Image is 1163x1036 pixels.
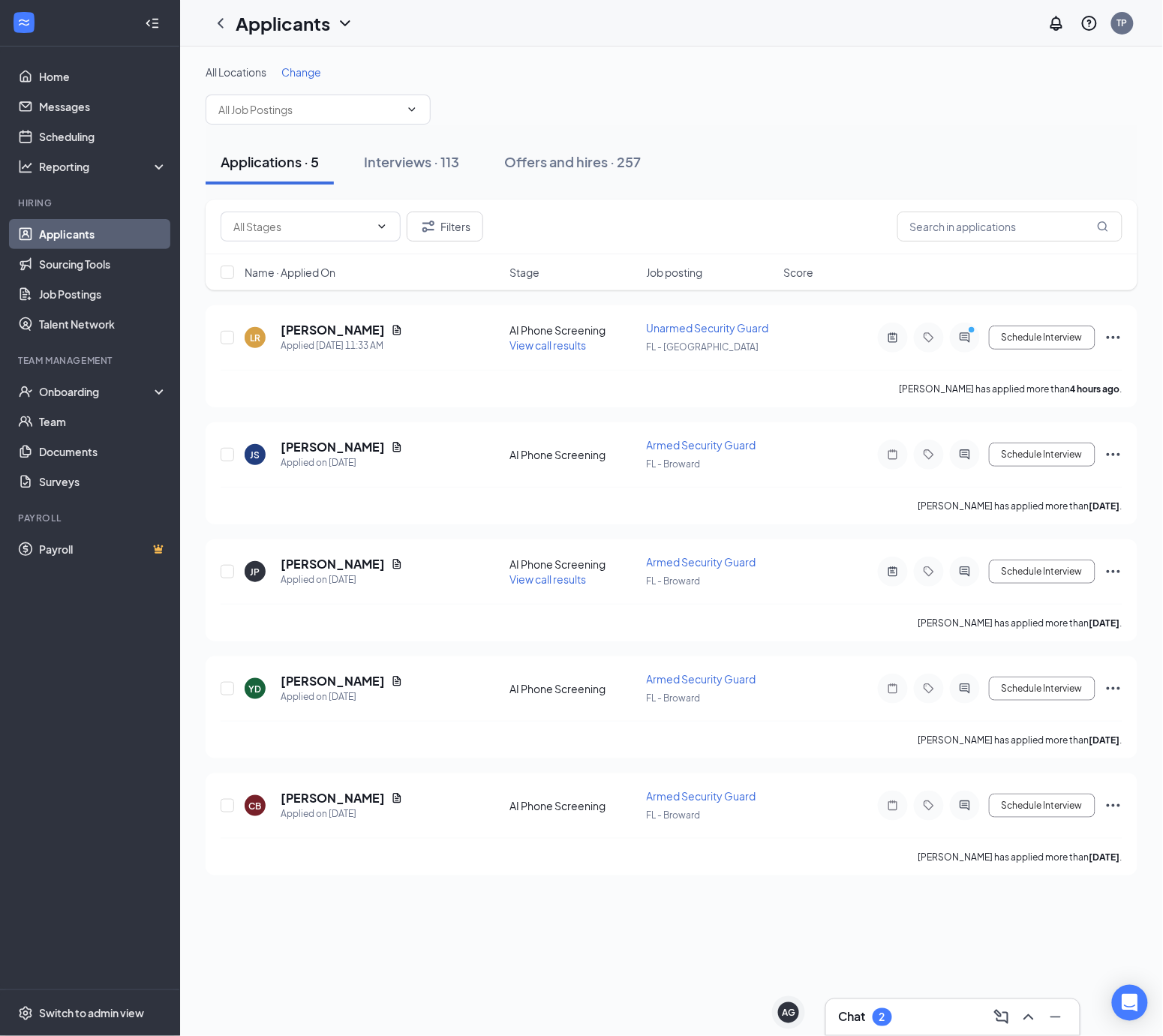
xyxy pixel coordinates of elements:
svg: Collapse [145,16,160,31]
svg: Document [391,558,403,570]
div: Open Intercom Messenger [1112,985,1148,1021]
svg: Document [391,675,403,687]
div: JP [251,566,260,578]
div: AI Phone Screening [509,557,638,572]
div: Applied on [DATE] [281,806,403,821]
div: Payroll [18,512,164,524]
svg: ActiveChat [956,800,974,812]
button: ChevronUp [1017,1005,1041,1029]
h5: [PERSON_NAME] [281,790,385,806]
div: Applied [DATE] 11:33 AM [281,338,403,353]
a: Documents [39,437,167,467]
svg: Minimize [1047,1008,1065,1026]
b: [DATE] [1089,851,1120,863]
svg: ChevronUp [1020,1008,1038,1026]
h5: [PERSON_NAME] [281,439,385,455]
svg: ComposeMessage [993,1008,1011,1026]
span: FL - Broward [647,809,701,821]
h5: [PERSON_NAME] [281,322,385,338]
svg: Ellipses [1104,797,1122,815]
div: CB [249,800,262,812]
svg: ChevronDown [376,221,388,233]
span: View call results [509,572,586,586]
svg: Note [884,449,902,461]
svg: Ellipses [1104,680,1122,698]
svg: Notifications [1047,14,1065,32]
div: AI Phone Screening [509,323,638,338]
svg: ChevronDown [406,104,418,116]
div: LR [250,332,260,344]
a: Team [39,407,167,437]
input: All Stages [233,218,370,235]
svg: Note [884,800,902,812]
svg: Analysis [18,159,33,174]
a: Surveys [39,467,167,497]
svg: Filter [419,218,437,236]
svg: Tag [920,683,938,695]
div: Switch to admin view [39,1006,144,1021]
div: AI Phone Screening [509,798,638,813]
h5: [PERSON_NAME] [281,556,385,572]
p: [PERSON_NAME] has applied more than . [918,851,1122,863]
span: Stage [509,265,539,280]
svg: ActiveChat [956,683,974,695]
a: Applicants [39,219,167,249]
a: Job Postings [39,279,167,309]
div: Interviews · 113 [364,152,459,171]
svg: ChevronLeft [212,14,230,32]
svg: Tag [920,800,938,812]
div: Applied on [DATE] [281,689,403,704]
div: AG [782,1007,795,1019]
a: Home [39,62,167,92]
svg: Ellipses [1104,563,1122,581]
svg: UserCheck [18,384,33,399]
div: Applications · 5 [221,152,319,171]
b: 4 hours ago [1071,383,1120,395]
input: All Job Postings [218,101,400,118]
div: Reporting [39,159,168,174]
div: JS [251,449,260,461]
div: Applied on [DATE] [281,572,403,587]
svg: Tag [920,449,938,461]
p: [PERSON_NAME] has applied more than . [918,617,1122,629]
input: Search in applications [897,212,1122,242]
svg: Ellipses [1104,329,1122,347]
a: Talent Network [39,309,167,339]
span: FL - Broward [647,458,701,470]
svg: ActiveNote [884,566,902,578]
p: [PERSON_NAME] has applied more than . [918,734,1122,746]
span: FL - Broward [647,692,701,704]
div: AI Phone Screening [509,447,638,462]
button: Schedule Interview [989,560,1095,584]
button: ComposeMessage [990,1005,1014,1029]
div: Team Management [18,354,164,367]
span: Armed Security Guard [647,672,756,686]
span: Armed Security Guard [647,438,756,452]
span: Unarmed Security Guard [647,321,769,335]
svg: Tag [920,332,938,344]
svg: Ellipses [1104,446,1122,464]
a: Scheduling [39,122,167,152]
svg: Document [391,792,403,804]
button: Schedule Interview [989,443,1095,467]
span: Armed Security Guard [647,789,756,803]
span: Name · Applied On [245,265,335,280]
span: Job posting [647,265,703,280]
div: TP [1117,17,1128,29]
svg: Tag [920,566,938,578]
b: [DATE] [1089,734,1120,746]
a: Sourcing Tools [39,249,167,279]
div: YD [249,683,262,695]
svg: Settings [18,1006,33,1021]
span: Score [783,265,813,280]
svg: ChevronDown [336,14,354,32]
h5: [PERSON_NAME] [281,673,385,689]
p: [PERSON_NAME] has applied more than . [900,383,1122,395]
svg: Document [391,324,403,336]
div: Hiring [18,197,164,209]
svg: ActiveChat [956,332,974,344]
svg: ActiveChat [956,449,974,461]
div: 2 [879,1011,885,1024]
div: Applied on [DATE] [281,455,403,470]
